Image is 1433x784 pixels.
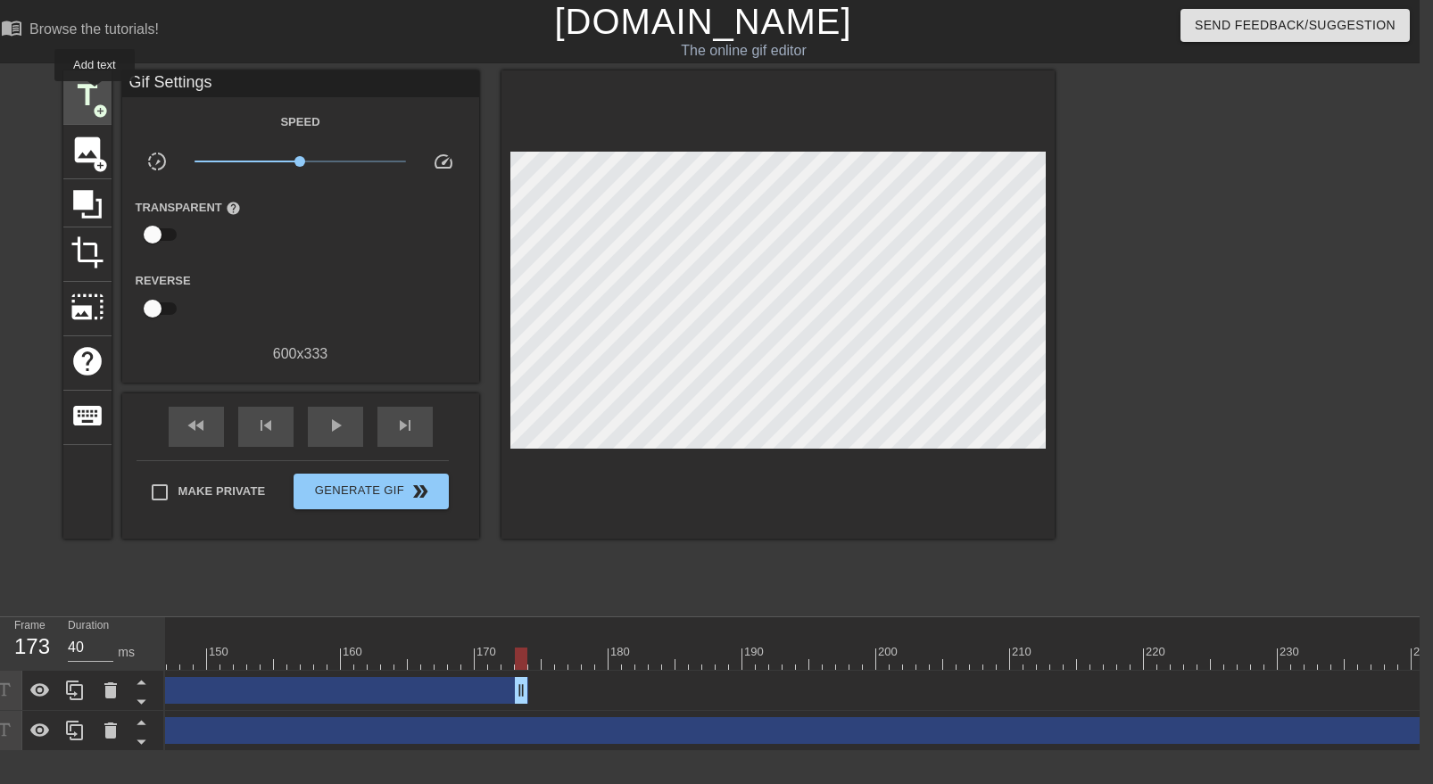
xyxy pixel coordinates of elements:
div: 180 [610,643,633,661]
span: drag_handle [512,681,530,699]
span: image [70,133,104,167]
span: play_arrow [325,415,346,436]
span: crop [70,235,104,269]
label: Reverse [136,272,191,290]
div: 230 [1280,643,1302,661]
div: ms [118,643,135,662]
span: title [70,78,104,112]
button: Generate Gif [294,474,448,509]
div: 220 [1146,643,1168,661]
span: Make Private [178,483,266,500]
a: Browse the tutorials! [1,17,159,45]
div: 170 [476,643,499,661]
label: Speed [280,113,319,131]
span: Generate Gif [301,481,441,502]
label: Transparent [136,199,241,217]
span: Send Feedback/Suggestion [1195,14,1396,37]
div: 200 [878,643,900,661]
div: Frame [1,617,54,669]
a: [DOMAIN_NAME] [554,2,851,41]
div: 150 [209,643,231,661]
span: double_arrow [410,481,431,502]
span: photo_size_select_large [70,290,104,324]
label: Duration [68,621,109,631]
span: slow_motion_video [146,151,168,172]
div: 160 [343,643,365,661]
div: 173 [14,631,41,663]
span: add_circle [93,158,108,173]
span: skip_next [394,415,416,436]
button: Send Feedback/Suggestion [1180,9,1410,42]
div: 190 [744,643,766,661]
div: 600 x 333 [122,343,479,365]
div: 210 [1012,643,1034,661]
div: Browse the tutorials! [29,21,159,37]
div: The online gif editor [473,40,1014,62]
span: help [226,201,241,216]
span: add_circle [93,103,108,119]
span: help [70,344,104,378]
div: Gif Settings [122,70,479,97]
span: speed [433,151,454,172]
span: fast_rewind [186,415,207,436]
span: keyboard [70,399,104,433]
span: skip_previous [255,415,277,436]
span: menu_book [1,17,22,38]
